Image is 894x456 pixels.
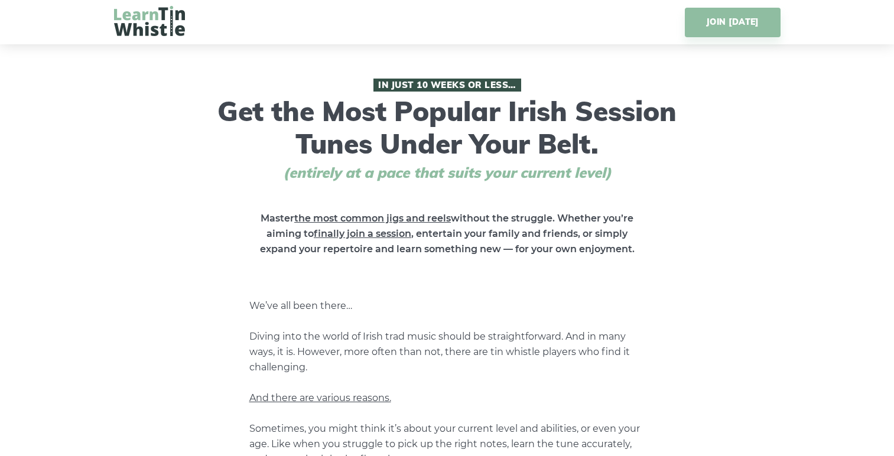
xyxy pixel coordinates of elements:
h1: Get the Most Popular Irish Session Tunes Under Your Belt. [214,79,681,181]
span: In Just 10 Weeks or Less… [373,79,521,92]
span: (entirely at a pace that suits your current level) [261,164,633,181]
span: And there are various reasons. [249,392,391,403]
a: JOIN [DATE] [685,8,780,37]
strong: Master without the struggle. Whether you’re aiming to , entertain your family and friends, or sim... [260,213,635,255]
span: finally join a session [314,228,411,239]
img: LearnTinWhistle.com [114,6,185,36]
span: the most common jigs and reels [294,213,451,224]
